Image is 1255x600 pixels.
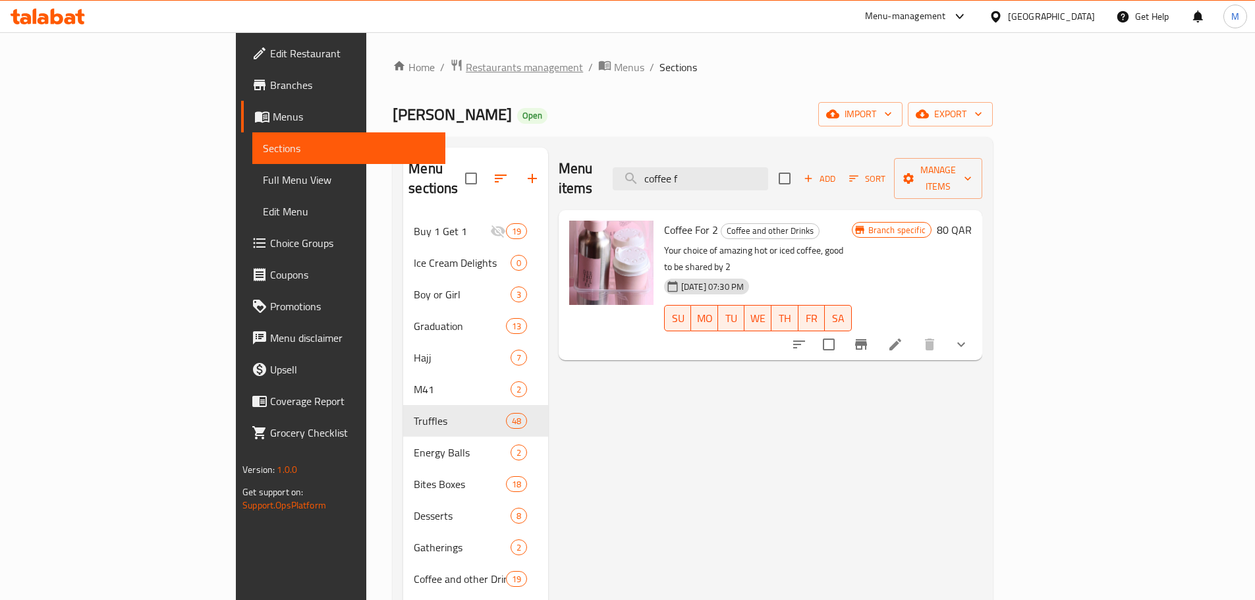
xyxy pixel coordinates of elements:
[659,59,697,75] span: Sections
[598,59,644,76] a: Menus
[783,329,815,360] button: sort-choices
[777,309,793,328] span: TH
[242,497,326,514] a: Support.OpsPlatform
[887,337,903,352] a: Edit menu item
[849,171,885,186] span: Sort
[414,223,489,239] span: Buy 1 Get 1
[457,165,485,192] span: Select all sections
[569,221,654,305] img: Coffee For 2
[270,330,435,346] span: Menu disclaimer
[506,318,527,334] div: items
[937,221,972,239] h6: 80 QAR
[414,508,511,524] span: Desserts
[403,563,548,595] div: Coffee and other Drinks19
[511,288,526,301] span: 3
[953,337,969,352] svg: Show Choices
[507,225,526,238] span: 19
[771,165,798,192] span: Select section
[403,279,548,310] div: Boy or Girl3
[403,500,548,532] div: Desserts8
[414,539,511,555] span: Gatherings
[905,162,972,195] span: Manage items
[691,305,718,331] button: MO
[511,508,527,524] div: items
[414,413,505,429] span: Truffles
[511,255,527,271] div: items
[414,286,511,302] div: Boy or Girl
[507,415,526,427] span: 48
[414,476,505,492] div: Bites Boxes
[241,290,445,322] a: Promotions
[830,309,847,328] span: SA
[511,350,527,366] div: items
[744,305,771,331] button: WE
[511,541,526,554] span: 2
[865,9,946,24] div: Menu-management
[241,259,445,290] a: Coupons
[270,298,435,314] span: Promotions
[241,38,445,69] a: Edit Restaurant
[664,242,852,275] p: Your choice of amazing hot or iced coffee, good to be shared by 2
[650,59,654,75] li: /
[252,196,445,227] a: Edit Menu
[414,571,505,587] span: Coffee and other Drinks
[511,257,526,269] span: 0
[945,329,977,360] button: show more
[450,59,583,76] a: Restaurants management
[559,159,597,198] h2: Menu items
[846,169,889,189] button: Sort
[414,445,511,460] span: Energy Balls
[242,461,275,478] span: Version:
[263,204,435,219] span: Edit Menu
[511,447,526,459] span: 2
[588,59,593,75] li: /
[403,405,548,437] div: Truffles48
[252,164,445,196] a: Full Menu View
[490,223,506,239] svg: Inactive section
[263,172,435,188] span: Full Menu View
[241,385,445,417] a: Coverage Report
[804,309,820,328] span: FR
[241,69,445,101] a: Branches
[403,532,548,563] div: Gatherings2
[511,445,527,460] div: items
[664,220,718,240] span: Coffee For 2
[825,305,852,331] button: SA
[277,461,297,478] span: 1.0.0
[908,102,993,126] button: export
[403,342,548,373] div: Hajj7
[403,468,548,500] div: Bites Boxes18
[270,77,435,93] span: Branches
[270,425,435,441] span: Grocery Checklist
[894,158,982,199] button: Manage items
[507,478,526,491] span: 18
[270,235,435,251] span: Choice Groups
[914,329,945,360] button: delete
[273,109,435,124] span: Menus
[829,106,892,123] span: import
[466,59,583,75] span: Restaurants management
[696,309,713,328] span: MO
[798,169,841,189] span: Add item
[414,318,505,334] span: Graduation
[918,106,982,123] span: export
[242,483,303,501] span: Get support on:
[270,267,435,283] span: Coupons
[511,352,526,364] span: 7
[241,354,445,385] a: Upsell
[414,381,511,397] span: M41
[506,571,527,587] div: items
[241,417,445,449] a: Grocery Checklist
[1231,9,1239,24] span: M
[613,167,768,190] input: search
[750,309,766,328] span: WE
[723,309,740,328] span: TU
[511,539,527,555] div: items
[403,373,548,405] div: M412
[263,140,435,156] span: Sections
[252,132,445,164] a: Sections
